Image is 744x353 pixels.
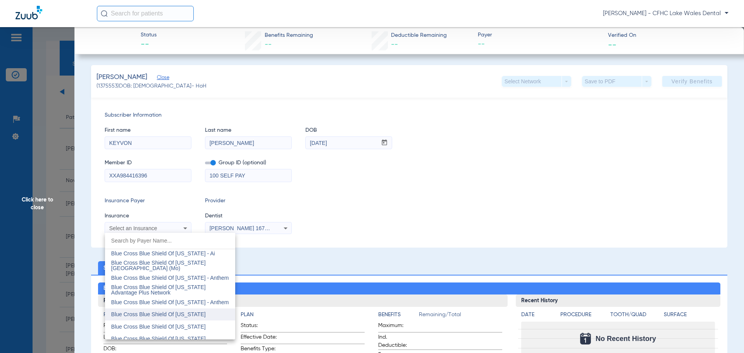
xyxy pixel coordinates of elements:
[111,250,215,257] span: Blue Cross Blue Shield Of [US_STATE] - Ai
[111,311,206,317] span: Blue Cross Blue Shield Of [US_STATE]
[111,284,206,296] span: Blue Cross Blue Shield Of [US_STATE] Advantage Plus Network
[111,336,206,342] span: Blue Cross Blue Shield Of [US_STATE]
[111,275,229,281] span: Blue Cross Blue Shield Of [US_STATE] - Anthem
[105,233,235,249] input: dropdown search
[111,324,206,330] span: Blue Cross Blue Shield Of [US_STATE]
[111,260,206,271] span: Blue Cross Blue Shield Of [US_STATE][GEOGRAPHIC_DATA] (Mo)
[111,299,229,305] span: Blue Cross Blue Shield Of [US_STATE] - Anthem
[705,316,744,353] iframe: Chat Widget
